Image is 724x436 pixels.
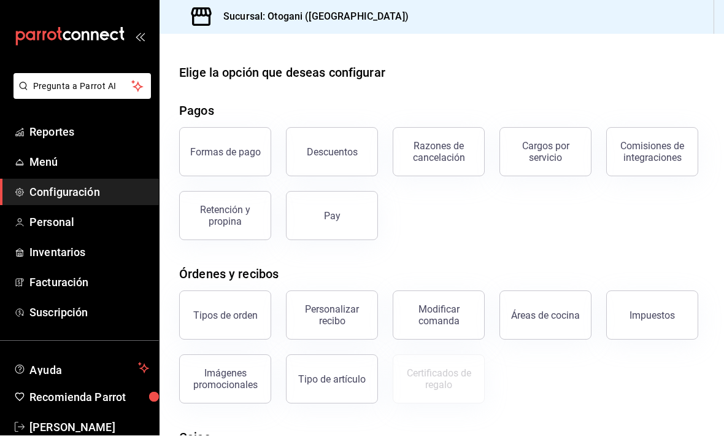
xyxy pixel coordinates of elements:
[13,74,151,99] button: Pregunta a Parrot AI
[29,389,149,406] span: Recomienda Parrot
[606,128,698,177] button: Comisiones de integraciones
[29,154,149,171] span: Menú
[307,147,358,158] div: Descuentos
[401,304,477,327] div: Modificar comanda
[29,184,149,201] span: Configuración
[511,310,580,322] div: Áreas de cocina
[29,214,149,231] span: Personal
[606,291,698,340] button: Impuestos
[286,355,378,404] button: Tipo de artículo
[294,304,370,327] div: Personalizar recibo
[33,80,132,93] span: Pregunta a Parrot AI
[614,141,690,164] div: Comisiones de integraciones
[29,419,149,436] span: [PERSON_NAME]
[193,310,258,322] div: Tipos de orden
[286,192,378,241] button: Pay
[179,192,271,241] button: Retención y propina
[499,291,591,340] button: Áreas de cocina
[187,204,263,228] div: Retención y propina
[401,141,477,164] div: Razones de cancelación
[187,368,263,391] div: Imágenes promocionales
[499,128,591,177] button: Cargos por servicio
[630,310,675,322] div: Impuestos
[29,274,149,291] span: Facturación
[179,128,271,177] button: Formas de pago
[179,64,385,82] div: Elige la opción que deseas configurar
[401,368,477,391] div: Certificados de regalo
[135,32,145,42] button: open_drawer_menu
[190,147,261,158] div: Formas de pago
[286,128,378,177] button: Descuentos
[298,374,366,386] div: Tipo de artículo
[393,291,485,340] button: Modificar comanda
[29,124,149,141] span: Reportes
[29,244,149,261] span: Inventarios
[179,265,279,284] div: Órdenes y recibos
[507,141,583,164] div: Cargos por servicio
[393,128,485,177] button: Razones de cancelación
[179,355,271,404] button: Imágenes promocionales
[179,102,214,120] div: Pagos
[324,211,341,222] div: Pay
[179,291,271,340] button: Tipos de orden
[29,305,149,321] span: Suscripción
[393,355,485,404] button: Certificados de regalo
[214,10,409,25] h3: Sucursal: Otogani ([GEOGRAPHIC_DATA])
[9,89,151,102] a: Pregunta a Parrot AI
[286,291,378,340] button: Personalizar recibo
[29,361,133,376] span: Ayuda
